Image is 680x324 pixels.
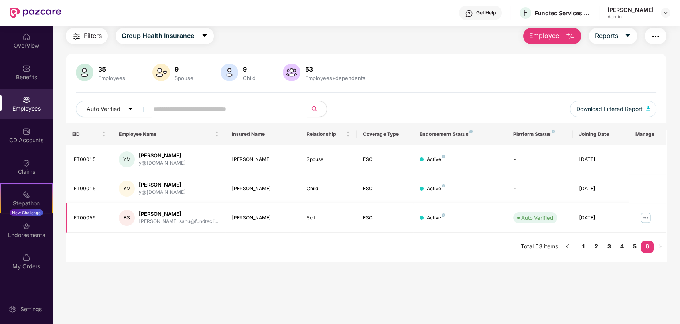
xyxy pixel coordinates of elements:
[119,131,213,137] span: Employee Name
[22,64,30,72] img: svg+xml;base64,PHN2ZyBpZD0iQmVuZWZpdHMiIHhtbG5zPSJodHRwOi8vd3d3LnczLm9yZy8yMDAwL3N2ZyIgd2lkdGg9Ij...
[304,65,367,73] div: 53
[304,75,367,81] div: Employees+dependents
[529,31,559,41] span: Employee
[579,156,623,163] div: [DATE]
[22,254,30,262] img: svg+xml;base64,PHN2ZyBpZD0iTXlfT3JkZXJzIiBkYXRhLW5hbWU9Ik15IE9yZGVycyIgeG1sbnM9Imh0dHA6Ly93d3cudz...
[232,156,294,163] div: [PERSON_NAME]
[307,156,350,163] div: Spouse
[577,241,590,252] a: 1
[307,101,327,117] button: search
[590,241,603,252] a: 2
[74,214,106,222] div: FT00059
[523,28,581,44] button: Employee
[307,106,323,112] span: search
[97,75,127,81] div: Employees
[74,156,106,163] div: FT00015
[22,127,30,135] img: svg+xml;base64,PHN2ZyBpZD0iQ0RfQWNjb3VudHMiIGRhdGEtbmFtZT0iQ0QgQWNjb3VudHMiIHhtbG5zPSJodHRwOi8vd3...
[119,210,135,226] div: BS
[639,211,652,224] img: manageButton
[561,241,574,253] button: left
[22,96,30,104] img: svg+xml;base64,PHN2ZyBpZD0iRW1wbG95ZWVzIiB4bWxucz0iaHR0cDovL3d3dy53My5vcmcvMjAwMC9zdmciIHdpZHRoPS...
[112,123,225,145] th: Employee Name
[590,241,603,253] li: 2
[363,185,406,193] div: ESC
[420,131,501,137] div: Endorsement Status
[97,65,127,73] div: 35
[300,123,357,145] th: Relationship
[152,64,170,81] img: svg+xml;base64,PHN2ZyB4bWxucz0iaHR0cDovL3d3dy53My5vcmcvMjAwMC9zdmciIHhtbG5zOnhsaW5rPSJodHRwOi8vd3...
[442,213,445,217] img: svg+xml;base64,PHN2ZyB4bWxucz0iaHR0cDovL3d3dy53My5vcmcvMjAwMC9zdmciIHdpZHRoPSI4IiBoZWlnaHQ9IjgiIH...
[427,214,445,222] div: Active
[566,32,575,41] img: svg+xml;base64,PHN2ZyB4bWxucz0iaHR0cDovL3d3dy53My5vcmcvMjAwMC9zdmciIHhtbG5zOnhsaW5rPSJodHRwOi8vd3...
[119,151,135,167] div: YM
[74,185,106,193] div: FT00015
[307,214,350,222] div: Self
[646,106,650,111] img: svg+xml;base64,PHN2ZyB4bWxucz0iaHR0cDovL3d3dy53My5vcmcvMjAwMC9zdmciIHhtbG5zOnhsaW5rPSJodHRwOi8vd3...
[119,181,135,197] div: YM
[603,241,615,253] li: 3
[241,65,257,73] div: 9
[18,305,44,313] div: Settings
[139,218,218,225] div: [PERSON_NAME].sahu@fundtec.i...
[589,28,637,44] button: Reportscaret-down
[521,241,558,253] li: Total 53 items
[201,32,208,40] span: caret-down
[22,191,30,199] img: svg+xml;base64,PHN2ZyB4bWxucz0iaHR0cDovL3d3dy53My5vcmcvMjAwMC9zdmciIHdpZHRoPSIyMSIgaGVpZ2h0PSIyMC...
[225,123,300,145] th: Insured Name
[607,14,654,20] div: Admin
[173,75,195,81] div: Spouse
[577,241,590,253] li: 1
[629,123,666,145] th: Manage
[607,6,654,14] div: [PERSON_NAME]
[10,8,61,18] img: New Pazcare Logo
[573,123,629,145] th: Joining Date
[241,75,257,81] div: Child
[307,185,350,193] div: Child
[595,31,618,41] span: Reports
[579,185,623,193] div: [DATE]
[535,9,591,17] div: Fundtec Services LLP
[465,10,473,18] img: svg+xml;base64,PHN2ZyBpZD0iSGVscC0zMngzMiIgeG1sbnM9Imh0dHA6Ly93d3cudzMub3JnLzIwMDAvc3ZnIiB3aWR0aD...
[8,305,16,313] img: svg+xml;base64,PHN2ZyBpZD0iU2V0dGluZy0yMHgyMCIgeG1sbnM9Imh0dHA6Ly93d3cudzMub3JnLzIwMDAvc3ZnIiB3aW...
[76,101,152,117] button: Auto Verifiedcaret-down
[363,156,406,163] div: ESC
[122,31,194,41] span: Group Health Insurance
[173,65,195,73] div: 9
[654,241,666,253] button: right
[307,131,344,137] span: Relationship
[139,159,186,167] div: y@[DOMAIN_NAME]
[427,185,445,193] div: Active
[427,156,445,163] div: Active
[442,155,445,158] img: svg+xml;base64,PHN2ZyB4bWxucz0iaHR0cDovL3d3dy53My5vcmcvMjAwMC9zdmciIHdpZHRoPSI4IiBoZWlnaHQ9IjgiIH...
[128,106,133,113] span: caret-down
[22,222,30,230] img: svg+xml;base64,PHN2ZyBpZD0iRW5kb3JzZW1lbnRzIiB4bWxucz0iaHR0cDovL3d3dy53My5vcmcvMjAwMC9zdmciIHdpZH...
[658,244,662,249] span: right
[641,241,654,253] li: 6
[628,241,641,253] li: 5
[521,214,553,222] div: Auto Verified
[72,32,81,41] img: svg+xml;base64,PHN2ZyB4bWxucz0iaHR0cDovL3d3dy53My5vcmcvMjAwMC9zdmciIHdpZHRoPSIyNCIgaGVpZ2h0PSIyNC...
[1,199,52,207] div: Stepathon
[116,28,214,44] button: Group Health Insurancecaret-down
[603,241,615,252] a: 3
[139,181,186,189] div: [PERSON_NAME]
[87,105,120,113] span: Auto Verified
[363,214,406,222] div: ESC
[628,241,641,252] a: 5
[523,8,528,18] span: F
[570,101,657,117] button: Download Filtered Report
[232,214,294,222] div: [PERSON_NAME]
[66,123,113,145] th: EID
[513,131,566,137] div: Platform Status
[615,241,628,252] a: 4
[66,28,108,44] button: Filters
[139,210,218,218] div: [PERSON_NAME]
[139,189,186,196] div: y@[DOMAIN_NAME]
[22,33,30,41] img: svg+xml;base64,PHN2ZyBpZD0iSG9tZSIgeG1sbnM9Imh0dHA6Ly93d3cudzMub3JnLzIwMDAvc3ZnIiB3aWR0aD0iMjAiIG...
[357,123,413,145] th: Coverage Type
[579,214,623,222] div: [DATE]
[651,32,660,41] img: svg+xml;base64,PHN2ZyB4bWxucz0iaHR0cDovL3d3dy53My5vcmcvMjAwMC9zdmciIHdpZHRoPSIyNCIgaGVpZ2h0PSIyNC...
[507,145,573,174] td: -
[84,31,102,41] span: Filters
[507,174,573,203] td: -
